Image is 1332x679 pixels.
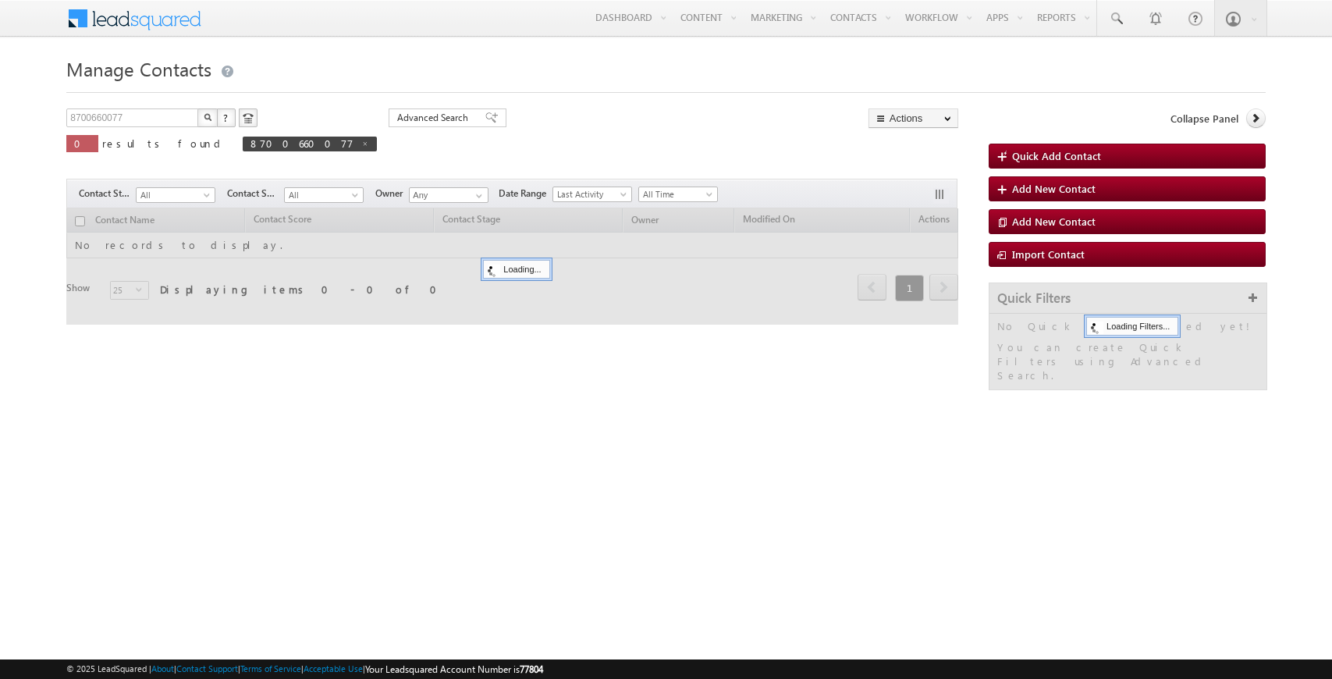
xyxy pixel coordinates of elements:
a: Terms of Service [240,663,301,674]
span: Last Activity [553,187,627,201]
span: Collapse Panel [1170,112,1238,126]
a: All [284,187,364,203]
a: Contact Support [176,663,238,674]
span: Advanced Search [397,111,473,125]
button: ? [217,108,236,127]
span: 0 [74,137,91,150]
span: All Time [639,187,713,201]
div: Loading Filters... [1086,317,1178,336]
a: All Time [638,187,718,202]
a: About [151,663,174,674]
div: Loading... [483,260,549,279]
input: Type to Search [409,187,488,203]
span: 77804 [520,663,543,675]
span: Quick Add Contact [1012,149,1101,162]
a: Acceptable Use [304,663,363,674]
span: ? [223,111,230,124]
button: Actions [868,108,958,128]
a: Last Activity [552,187,632,202]
span: results found [102,137,226,150]
a: All [136,187,215,203]
span: Import Contact [1012,247,1085,261]
span: Add New Contact [1012,215,1096,228]
img: Search [204,113,211,121]
span: Your Leadsquared Account Number is [365,663,543,675]
span: Contact Stage [79,187,136,201]
a: Show All Items [467,188,487,204]
span: 8700660077 [250,137,353,150]
span: Contact Source [227,187,284,201]
span: All [137,188,211,202]
span: Manage Contacts [66,56,211,81]
span: Date Range [499,187,552,201]
span: Add New Contact [1012,182,1096,195]
span: All [285,188,359,202]
span: © 2025 LeadSquared | | | | | [66,662,543,677]
span: Owner [375,187,409,201]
